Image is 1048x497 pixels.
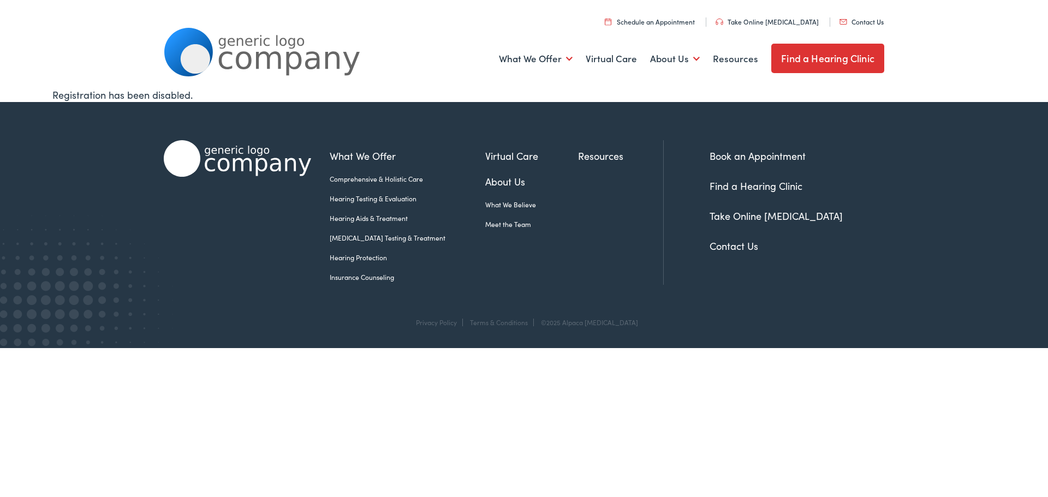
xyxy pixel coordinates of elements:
[164,140,311,177] img: Alpaca Audiology
[710,239,758,253] a: Contact Us
[713,39,758,79] a: Resources
[586,39,637,79] a: Virtual Care
[485,200,578,209] a: What We Believe
[535,319,638,326] div: ©2025 Alpaca [MEDICAL_DATA]
[330,194,485,203] a: Hearing Testing & Evaluation
[650,39,700,79] a: About Us
[839,17,884,26] a: Contact Us
[839,19,847,25] img: utility icon
[330,233,485,243] a: [MEDICAL_DATA] Testing & Treatment
[330,174,485,184] a: Comprehensive & Holistic Care
[716,17,819,26] a: Take Online [MEDICAL_DATA]
[485,148,578,163] a: Virtual Care
[330,253,485,262] a: Hearing Protection
[470,318,528,327] a: Terms & Conditions
[605,18,611,25] img: utility icon
[716,19,723,25] img: utility icon
[52,87,996,102] div: Registration has been disabled.
[710,179,802,193] a: Find a Hearing Clinic
[771,44,884,73] a: Find a Hearing Clinic
[330,213,485,223] a: Hearing Aids & Treatment
[485,219,578,229] a: Meet the Team
[710,209,843,223] a: Take Online [MEDICAL_DATA]
[578,148,663,163] a: Resources
[330,148,485,163] a: What We Offer
[416,318,457,327] a: Privacy Policy
[605,17,695,26] a: Schedule an Appointment
[485,174,578,189] a: About Us
[330,272,485,282] a: Insurance Counseling
[499,39,573,79] a: What We Offer
[710,149,806,163] a: Book an Appointment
